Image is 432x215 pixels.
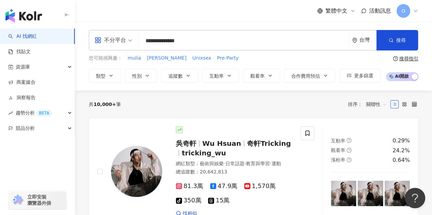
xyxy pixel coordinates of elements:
[176,183,203,190] span: 81.3萬
[16,59,30,75] span: 資源庫
[348,99,390,110] div: 排序：
[243,69,280,82] button: 觀看率
[176,160,292,167] div: 網紅類型 ：
[399,56,418,61] div: 搜尋指引
[405,188,425,208] iframe: Help Scout Beacon - Open
[89,69,121,82] button: 類型
[291,73,320,79] span: 合作費用預估
[132,73,142,79] span: 性別
[27,194,51,206] span: 立即安裝 瀏覽器外掛
[176,169,292,175] div: 總追蹤數 ： 20,642,813
[8,33,37,40] a: searchAI 找網紅
[385,181,410,206] img: post-image
[347,138,351,143] span: question-circle
[89,102,121,107] div: 共 筆
[36,110,52,117] div: BETA
[16,105,52,121] span: 趨勢分析
[111,146,162,197] img: KOL Avatar
[347,148,351,153] span: question-circle
[125,69,157,82] button: 性別
[147,55,187,62] button: [PERSON_NAME]
[127,55,141,62] button: mulia
[284,69,335,82] button: 合作費用預估
[8,94,36,101] a: 洞察報告
[96,73,106,79] span: 類型
[247,139,291,148] span: 奇軒Tricking
[396,37,406,43] span: 搜尋
[8,111,13,116] span: rise
[210,183,237,190] span: 47.9萬
[331,157,345,163] span: 漲粉率
[244,161,246,166] span: ·
[392,137,410,144] div: 0.29%
[244,183,276,190] span: 1,570萬
[359,37,376,43] div: 台灣
[358,181,383,206] img: post-image
[354,73,373,78] span: 更多篩選
[392,147,410,154] div: 24.2%
[200,161,224,166] span: 藝術與娛樂
[393,56,398,61] span: question-circle
[325,7,347,15] span: 繁體中文
[339,69,380,82] button: 更多篩選
[250,73,265,79] span: 觀看率
[224,161,225,166] span: ·
[225,161,244,166] span: 日常話題
[376,30,418,50] button: 搜尋
[217,55,239,62] button: Pre-Party
[11,195,24,205] img: chrome extension
[8,79,36,86] a: 商案媒合
[168,73,183,79] span: 追蹤數
[5,9,42,22] img: logo
[208,197,229,204] span: 15萬
[8,48,31,55] a: 找貼文
[192,55,211,62] button: Unixsex
[246,161,270,166] span: 教育與學習
[209,73,224,79] span: 互動率
[89,55,122,62] span: 您可能感興趣：
[352,38,357,43] span: environment
[202,69,239,82] button: 互動率
[217,55,238,62] span: Pre-Party
[161,69,198,82] button: 追蹤數
[147,55,186,62] span: [PERSON_NAME]
[176,139,196,148] span: 吳奇軒
[271,161,281,166] span: 運動
[9,191,66,209] a: chrome extension立即安裝 瀏覽器外掛
[331,138,345,143] span: 互動率
[401,7,405,15] span: O
[95,35,126,46] div: 不分平台
[176,197,201,204] span: 350萬
[347,157,351,162] span: question-circle
[369,7,391,14] span: 活動訊息
[366,99,387,110] span: 關聯性
[94,102,116,107] span: 10,000+
[331,181,356,206] img: post-image
[128,55,141,62] span: mulia
[331,148,345,153] span: 觀看率
[392,156,410,164] div: 0.64%
[16,121,35,136] span: 競品分析
[270,161,271,166] span: ·
[95,37,101,44] span: appstore
[202,139,241,148] span: Wu Hsuan
[182,149,226,157] span: tricking_wu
